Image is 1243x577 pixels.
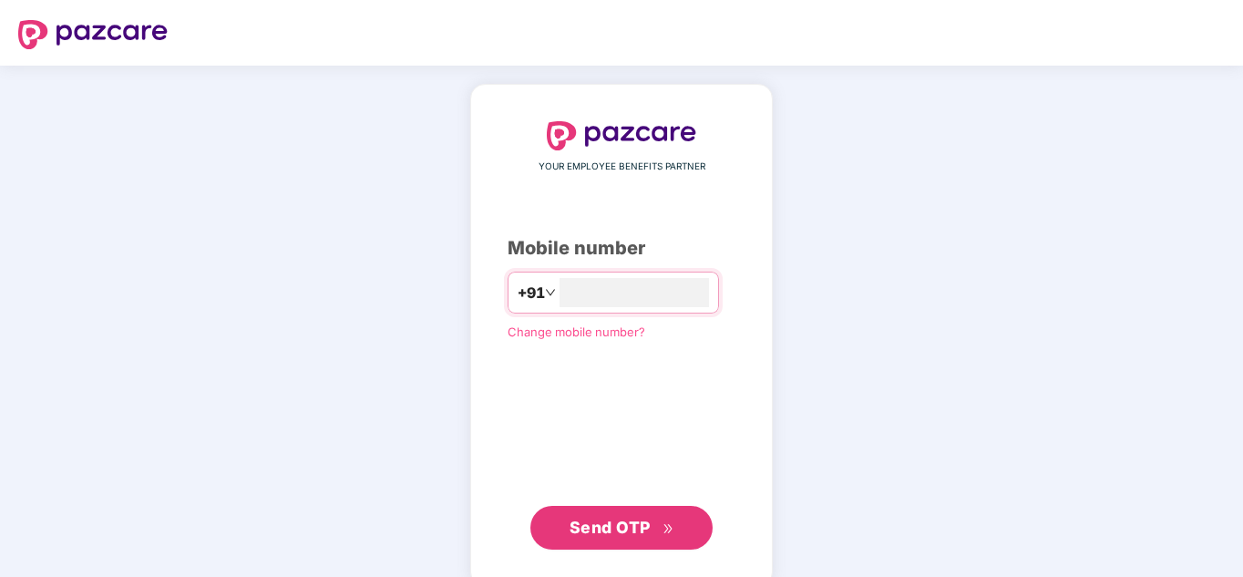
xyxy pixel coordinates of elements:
img: logo [18,20,168,49]
span: +91 [518,282,545,304]
a: Change mobile number? [508,325,645,339]
span: down [545,287,556,298]
div: Mobile number [508,234,735,263]
button: Send OTPdouble-right [530,506,713,550]
img: logo [547,121,696,150]
span: double-right [663,523,674,535]
span: Send OTP [570,518,651,537]
span: YOUR EMPLOYEE BENEFITS PARTNER [539,160,705,174]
